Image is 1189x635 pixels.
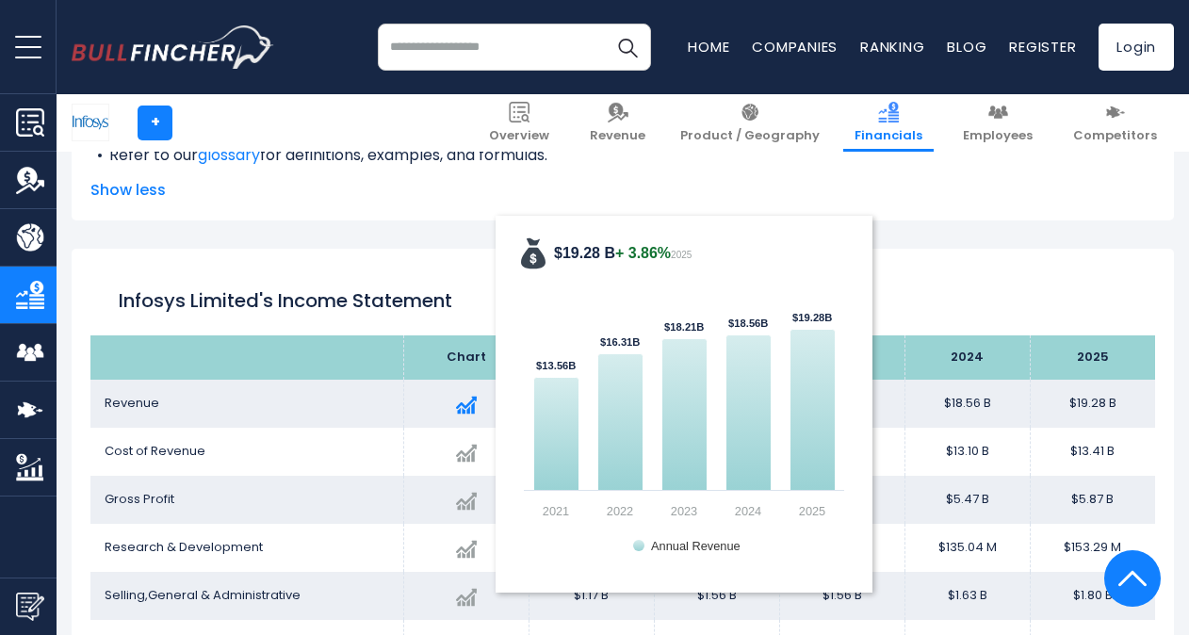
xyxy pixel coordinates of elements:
[489,128,549,144] span: Overview
[904,428,1030,476] td: $13.10 B
[1030,335,1155,380] th: 2025
[105,538,263,556] span: Research & Development
[1030,572,1155,620] td: $1.80 B
[105,490,174,508] span: Gross Profit
[1030,476,1155,524] td: $5.87 B
[904,380,1030,428] td: $18.56 B
[514,235,854,574] svg: $19.28 B + 3.86% 2025
[1073,128,1157,144] span: Competitors
[607,504,633,518] text: 2022
[735,504,761,518] text: 2024
[688,37,729,57] a: Home
[855,128,922,144] span: Financials
[671,250,692,260] tspan: 2025
[799,504,825,518] text: 2025
[543,504,569,518] text: 2021
[105,442,205,460] span: Cost of Revenue
[554,245,671,261] tspan: $19.28 B
[590,128,645,144] span: Revenue
[72,25,274,69] a: Go to homepage
[578,94,657,152] a: Revenue
[963,128,1033,144] span: Employees
[105,394,159,412] span: Revenue
[843,94,934,152] a: Financials
[952,94,1044,152] a: Employees
[1030,428,1155,476] td: $13.41 B
[947,37,986,57] a: Blog
[90,179,1155,202] span: Show less
[615,245,671,261] tspan: + 3.86%
[904,335,1030,380] th: 2024
[792,312,832,323] text: $19.28B
[403,335,529,380] th: Chart
[669,94,831,152] a: Product / Geography
[90,144,1155,167] li: Refer to our for definitions, examples, and formulas.
[664,321,704,333] text: $18.21B
[680,128,820,144] span: Product / Geography
[1030,380,1155,428] td: $19.28 B
[904,476,1030,524] td: $5.47 B
[600,336,640,348] text: $16.31B
[1099,24,1174,71] a: Login
[1062,94,1168,152] a: Competitors
[752,37,838,57] a: Companies
[728,317,768,329] text: $18.56B
[72,25,274,69] img: bullfincher logo
[904,572,1030,620] td: $1.63 B
[73,105,108,140] img: INFY logo
[198,144,260,166] a: glossary
[604,24,651,71] button: Search
[478,94,561,152] a: Overview
[779,572,904,620] td: $1.56 B
[1009,37,1076,57] a: Register
[119,286,1127,315] h1: Infosys Limited's Income Statement
[1030,524,1155,572] td: $153.29 M
[904,524,1030,572] td: $135.04 M
[860,37,924,57] a: Ranking
[654,572,779,620] td: $1.56 B
[105,586,301,604] span: Selling,General & Administrative
[536,360,576,371] text: $13.56B
[671,504,697,518] text: 2023
[651,539,741,553] text: Annual Revenue
[529,572,654,620] td: $1.17 B
[138,106,172,140] a: +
